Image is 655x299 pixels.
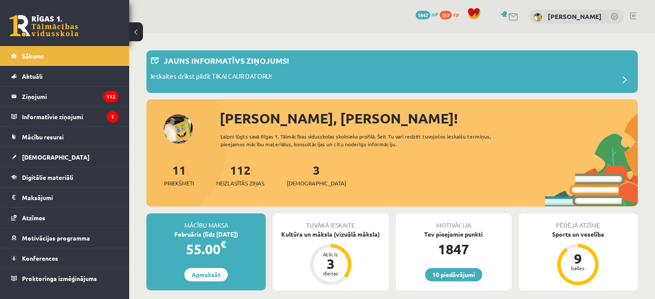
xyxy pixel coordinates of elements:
i: 112 [103,91,118,102]
div: Atlicis [318,252,344,257]
a: [DEMOGRAPHIC_DATA] [11,147,118,167]
span: Aktuāli [22,72,43,80]
legend: Ziņojumi [22,86,118,106]
div: Kultūra un māksla (vizuālā māksla) [273,230,388,239]
a: Digitālie materiāli [11,167,118,187]
span: € [220,238,226,250]
p: Jauns informatīvs ziņojums! [164,55,289,66]
span: xp [453,11,459,18]
div: dienas [318,271,344,276]
a: 112Neizlasītās ziņas [216,162,264,188]
a: Sports un veselība 9 balles [518,230,638,287]
a: 11Priekšmeti [164,162,194,188]
a: Apmaksāt [184,268,228,281]
div: Tev pieejamie punkti [396,230,512,239]
div: 9 [565,252,591,265]
legend: Maksājumi [22,188,118,207]
div: Mācību maksa [146,213,266,230]
a: Jauns informatīvs ziņojums! Ieskaites drīkst pildīt TIKAI CAUR DATORU! [151,55,633,89]
a: Sākums [11,46,118,66]
span: [DEMOGRAPHIC_DATA] [287,179,346,188]
span: Digitālie materiāli [22,173,73,181]
span: Atzīmes [22,214,45,222]
a: 3[DEMOGRAPHIC_DATA] [287,162,346,188]
div: Laipni lūgts savā Rīgas 1. Tālmācības vidusskolas skolnieka profilā. Šeit Tu vari redzēt tuvojošo... [220,133,515,148]
span: Motivācijas programma [22,234,90,242]
a: Maksājumi [11,188,118,207]
a: 357 xp [440,11,463,18]
a: Konferences [11,248,118,268]
div: 1847 [396,239,512,259]
img: Konstantīns Hivričs [534,13,542,22]
div: 3 [318,257,344,271]
a: Motivācijas programma [11,228,118,248]
span: 357 [440,11,452,19]
span: Proktoringa izmēģinājums [22,274,97,282]
span: Konferences [22,254,58,262]
div: Tuvākā ieskaite [273,213,388,230]
a: 1847 mP [416,11,438,18]
a: Rīgas 1. Tālmācības vidusskola [9,15,78,37]
a: Mācību resursi [11,127,118,147]
a: Ziņojumi112 [11,86,118,106]
a: [PERSON_NAME] [548,12,602,21]
span: Priekšmeti [164,179,194,188]
a: Informatīvie ziņojumi1 [11,107,118,126]
i: 1 [107,111,118,123]
span: Neizlasītās ziņas [216,179,264,188]
a: 10 piedāvājumi [425,268,482,281]
span: [DEMOGRAPHIC_DATA] [22,153,90,161]
a: Atzīmes [11,208,118,228]
span: 1847 [416,11,430,19]
a: Proktoringa izmēģinājums [11,268,118,288]
span: mP [431,11,438,18]
span: Sākums [22,52,44,60]
span: Mācību resursi [22,133,64,141]
a: Kultūra un māksla (vizuālā māksla) Atlicis 3 dienas [273,230,388,287]
div: Pēdējā atzīme [518,213,638,230]
div: balles [565,265,591,271]
legend: Informatīvie ziņojumi [22,107,118,126]
div: Februāris (līdz [DATE]) [146,230,266,239]
div: [PERSON_NAME], [PERSON_NAME]! [220,108,638,129]
p: Ieskaites drīkst pildīt TIKAI CAUR DATORU! [151,71,272,83]
div: 55.00 [146,239,266,259]
div: Motivācija [396,213,512,230]
div: Sports un veselība [518,230,638,239]
a: Aktuāli [11,66,118,86]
